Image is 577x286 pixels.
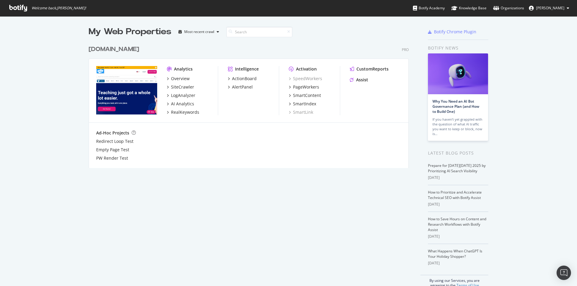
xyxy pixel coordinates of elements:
[350,77,368,83] a: Assist
[89,26,171,38] div: My Web Properties
[428,150,488,156] div: Latest Blog Posts
[96,147,129,153] a: Empty Page Test
[167,101,194,107] a: AI Analytics
[174,66,193,72] div: Analytics
[557,266,571,280] div: Open Intercom Messenger
[432,99,479,114] a: Why You Need an AI Bot Governance Plan (and How to Build One)
[167,84,194,90] a: SiteCrawler
[96,130,129,136] div: Ad-Hoc Projects
[356,66,389,72] div: CustomReports
[289,101,316,107] a: SmartIndex
[289,92,321,98] a: SmartContent
[428,248,482,259] a: What Happens When ChatGPT Is Your Holiday Shopper?
[524,3,574,13] button: [PERSON_NAME]
[176,27,221,37] button: Most recent crawl
[428,190,482,200] a: How to Prioritize and Accelerate Technical SEO with Botify Assist
[434,29,476,35] div: Botify Chrome Plugin
[428,175,488,180] div: [DATE]
[228,76,257,82] a: ActionBoard
[232,84,253,90] div: AlertPanel
[428,163,486,173] a: Prepare for [DATE][DATE] 2025 by Prioritizing AI Search Visibility
[428,53,488,94] img: Why You Need an AI Bot Governance Plan (and How to Build One)
[356,77,368,83] div: Assist
[293,101,316,107] div: SmartIndex
[96,138,133,144] a: Redirect Loop Test
[536,5,564,11] span: Holly Anderson
[228,84,253,90] a: AlertPanel
[350,66,389,72] a: CustomReports
[89,38,414,168] div: grid
[167,92,195,98] a: LogAnalyzer
[96,66,157,115] img: twinkl.com
[32,6,86,11] span: Welcome back, [PERSON_NAME] !
[293,92,321,98] div: SmartContent
[235,66,259,72] div: Intelligence
[451,5,487,11] div: Knowledge Base
[184,30,214,34] div: Most recent crawl
[89,45,139,54] div: [DOMAIN_NAME]
[171,101,194,107] div: AI Analytics
[402,47,409,52] div: Pro
[413,5,445,11] div: Botify Academy
[171,76,190,82] div: Overview
[289,109,313,115] a: SmartLink
[171,109,199,115] div: RealKeywords
[293,84,319,90] div: PageWorkers
[89,45,142,54] a: [DOMAIN_NAME]
[171,84,194,90] div: SiteCrawler
[167,109,199,115] a: RealKeywords
[289,84,319,90] a: PageWorkers
[296,66,317,72] div: Activation
[432,117,484,136] div: If you haven’t yet grappled with the question of what AI traffic you want to keep or block, now is…
[493,5,524,11] div: Organizations
[428,29,476,35] a: Botify Chrome Plugin
[167,76,190,82] a: Overview
[428,202,488,207] div: [DATE]
[232,76,257,82] div: ActionBoard
[226,27,292,37] input: Search
[428,216,486,232] a: How to Save Hours on Content and Research Workflows with Botify Assist
[428,45,488,51] div: Botify news
[428,234,488,239] div: [DATE]
[171,92,195,98] div: LogAnalyzer
[428,260,488,266] div: [DATE]
[96,155,128,161] a: PW Render Test
[289,76,322,82] a: SpeedWorkers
